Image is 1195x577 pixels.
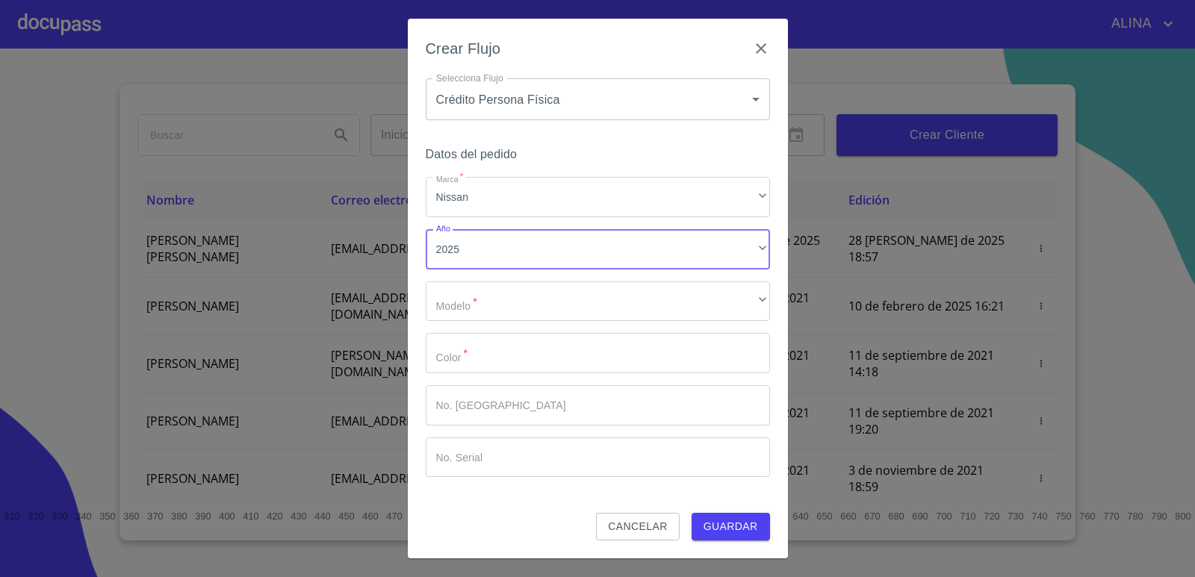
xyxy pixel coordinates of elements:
[426,37,501,60] h6: Crear Flujo
[596,513,679,540] button: Cancelar
[426,229,770,269] div: 2025
[608,517,667,536] span: Cancelar
[692,513,770,540] button: Guardar
[426,144,770,165] h6: Datos del pedido
[426,281,770,322] div: ​
[704,517,758,536] span: Guardar
[426,177,770,217] div: Nissan
[426,78,770,120] div: Crédito Persona Física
